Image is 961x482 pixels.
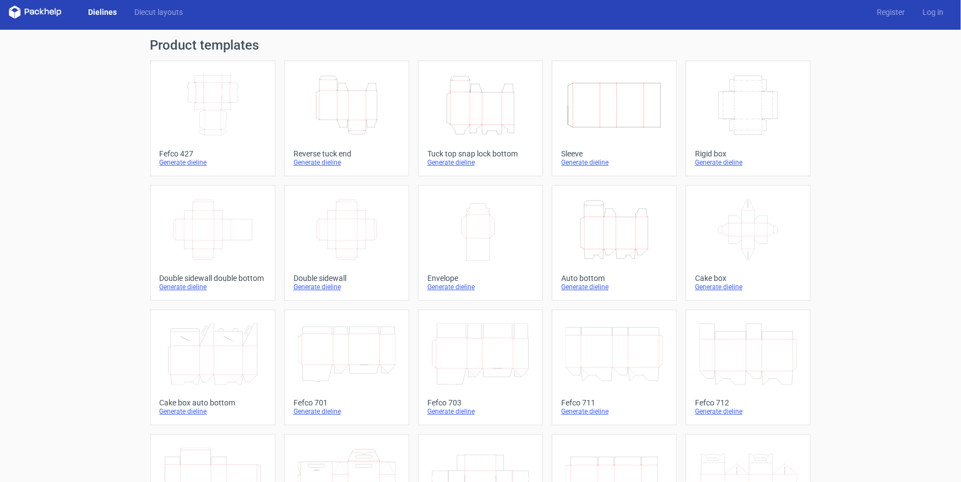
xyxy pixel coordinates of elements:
[427,274,534,283] div: Envelope
[126,7,192,18] a: Diecut layouts
[552,61,677,176] a: SleeveGenerate dieline
[695,407,801,416] div: Generate dieline
[561,283,667,291] div: Generate dieline
[284,61,409,176] a: Reverse tuck endGenerate dieline
[868,7,914,18] a: Register
[695,158,801,167] div: Generate dieline
[561,398,667,407] div: Fefco 711
[561,158,667,167] div: Generate dieline
[914,7,952,18] a: Log in
[695,283,801,291] div: Generate dieline
[150,310,275,425] a: Cake box auto bottomGenerate dieline
[160,283,266,291] div: Generate dieline
[695,149,801,158] div: Rigid box
[160,158,266,167] div: Generate dieline
[160,398,266,407] div: Cake box auto bottom
[418,61,543,176] a: Tuck top snap lock bottomGenerate dieline
[160,274,266,283] div: Double sidewall double bottom
[695,398,801,407] div: Fefco 712
[418,310,543,425] a: Fefco 703Generate dieline
[79,7,126,18] a: Dielines
[418,185,543,301] a: EnvelopeGenerate dieline
[150,39,811,52] h1: Product templates
[686,185,811,301] a: Cake boxGenerate dieline
[695,274,801,283] div: Cake box
[284,185,409,301] a: Double sidewallGenerate dieline
[284,310,409,425] a: Fefco 701Generate dieline
[427,149,534,158] div: Tuck top snap lock bottom
[686,61,811,176] a: Rigid boxGenerate dieline
[427,398,534,407] div: Fefco 703
[294,283,400,291] div: Generate dieline
[294,149,400,158] div: Reverse tuck end
[150,185,275,301] a: Double sidewall double bottomGenerate dieline
[294,158,400,167] div: Generate dieline
[160,407,266,416] div: Generate dieline
[294,274,400,283] div: Double sidewall
[552,185,677,301] a: Auto bottomGenerate dieline
[427,158,534,167] div: Generate dieline
[561,274,667,283] div: Auto bottom
[427,407,534,416] div: Generate dieline
[160,149,266,158] div: Fefco 427
[294,398,400,407] div: Fefco 701
[552,310,677,425] a: Fefco 711Generate dieline
[150,61,275,176] a: Fefco 427Generate dieline
[294,407,400,416] div: Generate dieline
[686,310,811,425] a: Fefco 712Generate dieline
[561,407,667,416] div: Generate dieline
[427,283,534,291] div: Generate dieline
[561,149,667,158] div: Sleeve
